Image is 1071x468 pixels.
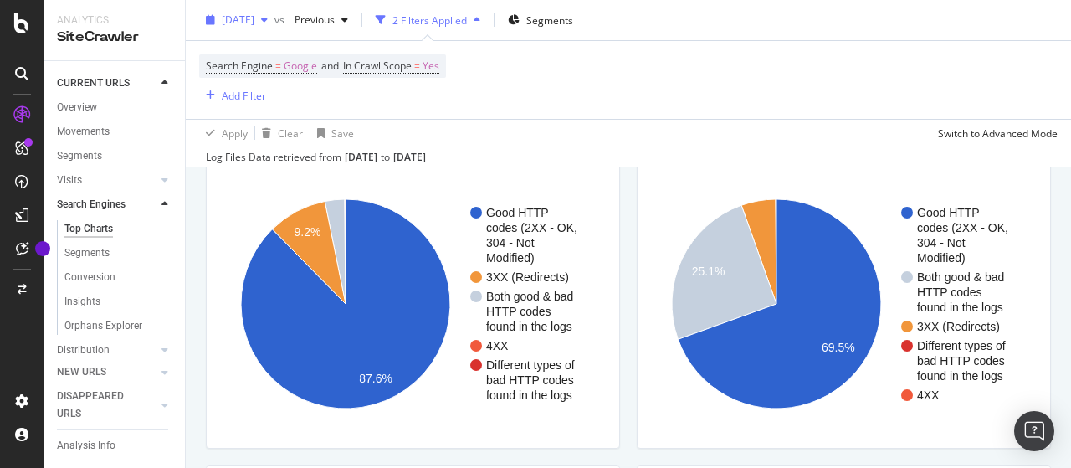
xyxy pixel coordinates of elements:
[486,305,551,318] text: HTTP codes
[64,244,110,262] div: Segments
[526,13,573,27] span: Segments
[57,388,156,423] a: DISAPPEARED URLS
[486,270,569,284] text: 3XX (Redirects)
[917,206,980,219] text: Good HTTP
[57,75,130,92] div: CURRENT URLS
[369,7,487,33] button: 2 Filters Applied
[414,59,420,73] span: =
[917,301,1003,314] text: found in the logs
[57,28,172,47] div: SiteCrawler
[486,320,572,333] text: found in the logs
[64,317,173,335] a: Orphans Explorer
[651,173,1031,435] svg: A chart.
[57,147,102,165] div: Segments
[57,172,156,189] a: Visits
[917,285,982,299] text: HTTP codes
[64,269,173,286] a: Conversion
[486,339,509,352] text: 4XX
[917,369,1003,383] text: found in the logs
[57,196,126,213] div: Search Engines
[274,13,288,27] span: vs
[64,293,173,311] a: Insights
[64,269,115,286] div: Conversion
[57,196,156,213] a: Search Engines
[917,251,966,265] text: Modified)
[57,75,156,92] a: CURRENT URLS
[222,88,266,102] div: Add Filter
[57,147,173,165] a: Segments
[64,317,142,335] div: Orphans Explorer
[222,13,254,27] span: 2025 Sep. 14th
[486,358,575,372] text: Different types of
[938,126,1058,140] div: Switch to Advanced Mode
[321,59,339,73] span: and
[57,13,172,28] div: Analytics
[199,120,248,147] button: Apply
[1014,411,1054,451] div: Open Intercom Messenger
[64,293,100,311] div: Insights
[359,372,392,385] text: 87.6%
[199,85,266,105] button: Add Filter
[57,342,156,359] a: Distribution
[57,123,110,141] div: Movements
[423,54,439,78] span: Yes
[57,99,173,116] a: Overview
[57,437,173,455] a: Analysis Info
[278,126,303,140] div: Clear
[486,388,572,402] text: found in the logs
[501,7,580,33] button: Segments
[486,221,577,234] text: codes (2XX - OK,
[35,241,50,256] div: Tooltip anchor
[486,206,549,219] text: Good HTTP
[486,290,573,303] text: Both good & bad
[917,339,1006,352] text: Different types of
[822,341,855,354] text: 69.5%
[255,120,303,147] button: Clear
[392,13,467,27] div: 2 Filters Applied
[343,59,412,73] span: In Crawl Scope
[486,251,535,265] text: Modified)
[220,173,600,435] svg: A chart.
[57,388,141,423] div: DISAPPEARED URLS
[275,59,281,73] span: =
[917,388,940,402] text: 4XX
[486,236,535,249] text: 304 - Not
[917,221,1008,234] text: codes (2XX - OK,
[284,54,317,78] span: Google
[57,437,115,455] div: Analysis Info
[295,226,321,239] text: 9.2%
[917,270,1004,284] text: Both good & bad
[64,244,173,262] a: Segments
[57,99,97,116] div: Overview
[917,354,1005,368] text: bad HTTP codes
[57,172,82,189] div: Visits
[199,7,274,33] button: [DATE]
[57,123,173,141] a: Movements
[57,363,156,381] a: NEW URLS
[917,236,966,249] text: 304 - Not
[692,265,725,279] text: 25.1%
[206,59,273,73] span: Search Engine
[57,342,110,359] div: Distribution
[917,320,1000,333] text: 3XX (Redirects)
[931,120,1058,147] button: Switch to Advanced Mode
[345,150,377,165] div: [DATE]
[331,126,354,140] div: Save
[393,150,426,165] div: [DATE]
[222,126,248,140] div: Apply
[288,7,355,33] button: Previous
[64,220,173,238] a: Top Charts
[206,150,426,165] div: Log Files Data retrieved from to
[486,373,574,387] text: bad HTTP codes
[310,120,354,147] button: Save
[288,13,335,27] span: Previous
[57,363,106,381] div: NEW URLS
[64,220,113,238] div: Top Charts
